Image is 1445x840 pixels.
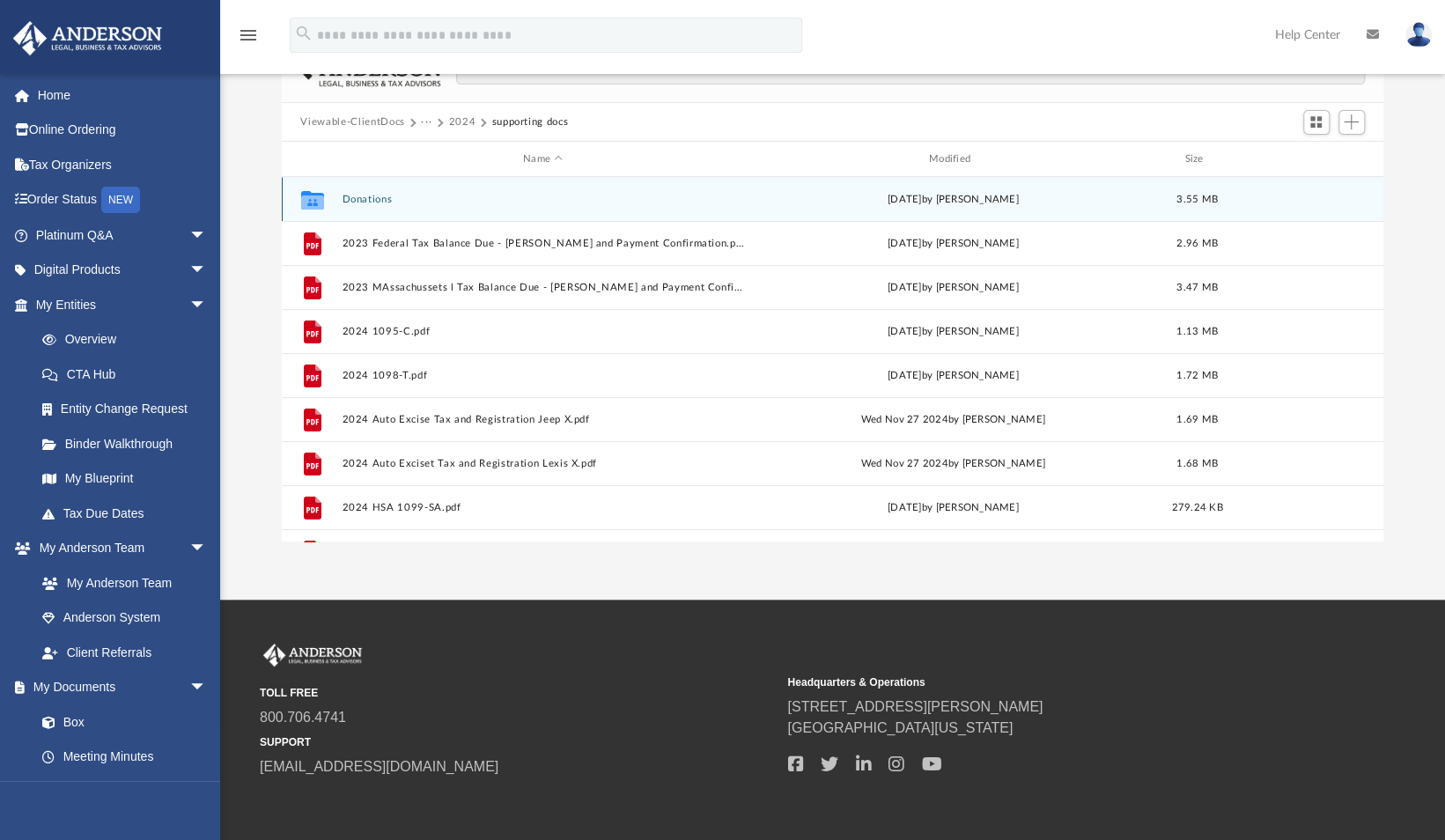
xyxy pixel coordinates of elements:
small: TOLL FREE [260,685,775,701]
div: Wed Nov 27 2024 by [PERSON_NAME] [752,456,1154,472]
span: 1.13 MB [1176,327,1218,336]
div: [DATE] by [PERSON_NAME] [752,192,1154,208]
button: 2023 MAssachussets l Tax Balance Due - [PERSON_NAME] and Payment Confirmation.pdf [342,282,744,293]
button: 2024 Auto Excise Tax and Registration Jeep X.pdf [342,414,744,425]
div: id [1240,151,1363,167]
span: 3.55 MB [1176,195,1218,204]
div: [DATE] by [PERSON_NAME] [752,368,1154,384]
span: 279.24 KB [1171,503,1222,512]
i: menu [238,25,259,46]
span: arrow_drop_down [189,217,225,254]
a: Box [25,704,216,740]
a: [STREET_ADDRESS][PERSON_NAME] [787,699,1043,714]
div: [DATE] by [PERSON_NAME] [752,324,1154,340]
div: Wed Nov 27 2024 by [PERSON_NAME] [752,412,1154,428]
a: Order StatusNEW [12,182,233,218]
a: My Anderson Teamarrow_drop_down [12,531,225,566]
img: User Pic [1405,22,1432,48]
a: Tax Organizers [12,147,233,182]
div: id [289,151,333,167]
span: arrow_drop_down [189,287,225,323]
div: Name [341,151,743,167]
a: Anderson System [25,601,225,636]
span: arrow_drop_down [189,670,225,706]
button: 2024 1095-C.pdf [342,326,744,337]
a: Entity Change Request [25,392,233,427]
span: 1.72 MB [1176,371,1218,380]
span: 1.69 MB [1176,415,1218,424]
a: [GEOGRAPHIC_DATA][US_STATE] [787,720,1013,735]
a: My Anderson Team [25,565,216,601]
a: Binder Walkthrough [25,426,233,461]
button: supporting docs [491,114,568,130]
a: menu [238,33,259,46]
a: Overview [25,322,233,357]
a: Platinum Q&Aarrow_drop_down [12,217,233,253]
button: 2023 Federal Tax Balance Due - [PERSON_NAME] and Payment Confirmation.pdf [342,238,744,249]
a: Digital Productsarrow_drop_down [12,253,233,288]
div: [DATE] by [PERSON_NAME] [752,280,1154,296]
span: arrow_drop_down [189,253,225,289]
div: NEW [101,187,140,213]
div: [DATE] by [PERSON_NAME] [752,236,1154,252]
a: My Documentsarrow_drop_down [12,670,225,705]
a: Forms Library [25,774,216,809]
button: Donations [342,194,744,205]
small: Headquarters & Operations [787,674,1302,690]
a: Client Referrals [25,635,225,670]
a: My Blueprint [25,461,225,497]
a: Meeting Minutes [25,740,225,775]
a: Online Ordering [12,113,233,148]
button: 2024 Auto Exciset Tax and Registration Lexis X.pdf [342,458,744,469]
button: ··· [421,114,432,130]
img: Anderson Advisors Platinum Portal [8,21,167,55]
div: Modified [751,151,1154,167]
div: Size [1161,151,1232,167]
a: 800.706.4741 [260,710,346,725]
div: [DATE] by [PERSON_NAME] [752,500,1154,516]
button: Viewable-ClientDocs [300,114,404,130]
button: 2024 1098-T.pdf [342,370,744,381]
span: arrow_drop_down [189,531,225,567]
a: My Entitiesarrow_drop_down [12,287,233,322]
span: 1.68 MB [1176,459,1218,468]
button: 2024 HSA 1099-SA.pdf [342,502,744,513]
span: 2.96 MB [1176,239,1218,248]
a: Tax Due Dates [25,496,233,531]
a: Home [12,77,233,113]
button: 2024 [448,114,476,130]
button: Add [1338,110,1365,135]
a: [EMAIL_ADDRESS][DOMAIN_NAME] [260,759,498,774]
img: Anderson Advisors Platinum Portal [260,644,365,667]
span: 3.47 MB [1176,283,1218,292]
button: Switch to Grid View [1303,110,1330,135]
a: CTA Hub [25,357,233,392]
small: SUPPORT [260,734,775,750]
div: grid [282,177,1384,542]
i: search [294,24,313,43]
